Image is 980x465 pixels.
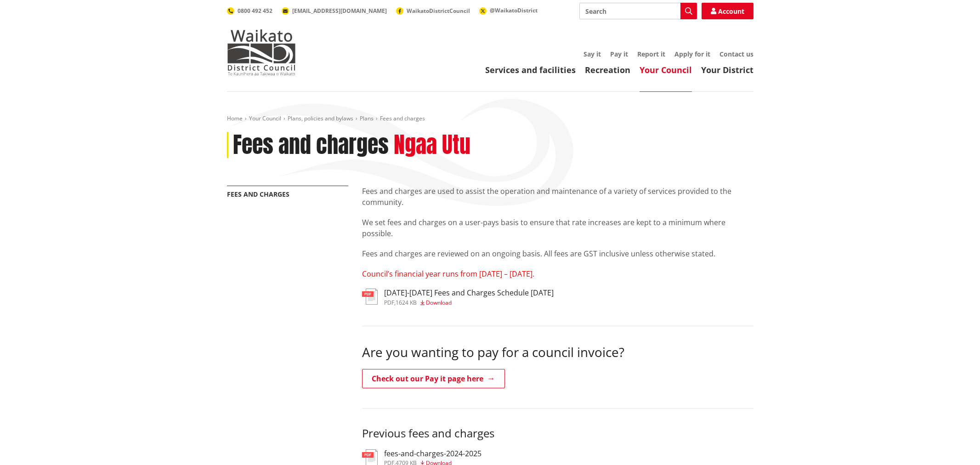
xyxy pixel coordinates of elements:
[238,7,272,15] span: 0800 492 452
[702,3,753,19] a: Account
[362,248,753,259] p: Fees and charges are reviewed on an ongoing basis. All fees are GST inclusive unless otherwise st...
[282,7,387,15] a: [EMAIL_ADDRESS][DOMAIN_NAME]
[719,50,753,58] a: Contact us
[384,289,554,297] h3: [DATE]-[DATE] Fees and Charges Schedule [DATE]
[674,50,710,58] a: Apply for it
[227,190,289,198] a: Fees and charges
[394,132,470,159] h2: Ngaa Utu
[579,3,697,19] input: Search input
[292,7,387,15] span: [EMAIL_ADDRESS][DOMAIN_NAME]
[360,114,374,122] a: Plans
[637,50,665,58] a: Report it
[362,343,624,361] span: Are you wanting to pay for a council invoice?
[233,132,389,159] h1: Fees and charges
[585,64,630,75] a: Recreation
[396,7,470,15] a: WaikatoDistrictCouncil
[583,50,601,58] a: Say it
[227,29,296,75] img: Waikato District Council - Te Kaunihera aa Takiwaa o Waikato
[227,7,272,15] a: 0800 492 452
[396,299,417,306] span: 1624 KB
[384,299,394,306] span: pdf
[479,6,538,14] a: @WaikatoDistrict
[384,449,482,458] h3: fees-and-charges-2024-2025
[380,114,425,122] span: Fees and charges
[227,114,243,122] a: Home
[362,289,554,305] a: [DATE]-[DATE] Fees and Charges Schedule [DATE] pdf,1624 KB Download
[485,64,576,75] a: Services and facilities
[490,6,538,14] span: @WaikatoDistrict
[407,7,470,15] span: WaikatoDistrictCouncil
[362,369,505,388] a: Check out our Pay it page here
[249,114,281,122] a: Your Council
[701,64,753,75] a: Your District
[227,115,753,123] nav: breadcrumb
[362,217,753,239] p: We set fees and charges on a user-pays basis to ensure that rate increases are kept to a minimum ...
[362,289,378,305] img: document-pdf.svg
[362,269,534,279] span: Council’s financial year runs from [DATE] – [DATE].
[362,186,753,208] p: Fees and charges are used to assist the operation and maintenance of a variety of services provid...
[426,299,452,306] span: Download
[288,114,353,122] a: Plans, policies and bylaws
[384,300,554,306] div: ,
[640,64,692,75] a: Your Council
[610,50,628,58] a: Pay it
[362,427,753,440] h3: Previous fees and charges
